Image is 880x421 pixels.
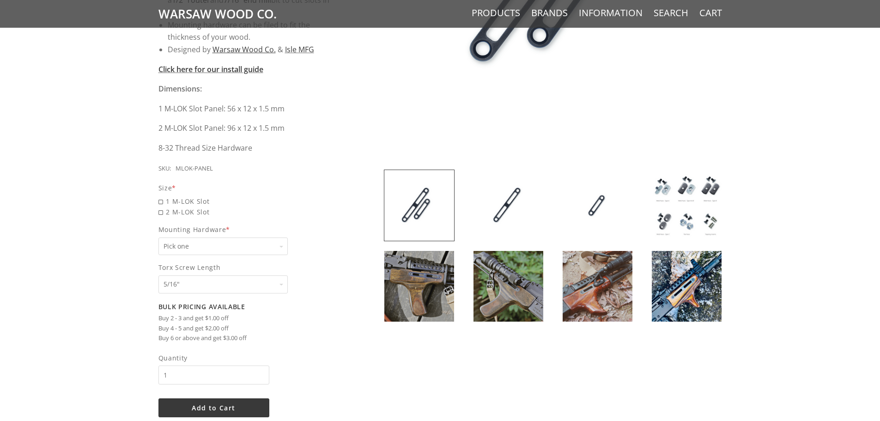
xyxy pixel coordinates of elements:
div: SKU: [158,164,171,174]
span: Quantity [158,353,269,363]
li: Mounting hardware can be filed to fit the thickness of your wood. [168,19,335,43]
p: 8-32 Thread Size Hardware [158,142,335,154]
span: 2 M-LOK Slot [158,207,335,217]
a: Cart [699,7,722,19]
li: Buy 2 - 3 and get $1.00 off [158,313,335,323]
strong: Dimensions: [158,84,202,94]
input: Quantity [158,366,269,384]
p: 2 M-LOK Slot Panel: 96 x 12 x 1.5 mm [158,122,335,134]
a: Products [472,7,520,19]
span: 1 M-LOK Slot [158,196,335,207]
img: DIY M-LOK Panel Inserts [563,251,632,322]
a: Warsaw Wood Co. [212,44,276,55]
img: DIY M-LOK Panel Inserts [473,170,543,241]
a: Brands [531,7,568,19]
img: DIY M-LOK Panel Inserts [473,251,543,322]
div: MLOK-PANEL [176,164,213,174]
h2: Bulk Pricing Available [158,303,335,311]
span: Add to Cart [192,403,235,412]
a: Search [654,7,688,19]
select: Mounting Hardware* [158,238,288,256]
a: Information [579,7,643,19]
li: Designed by & [168,43,335,56]
li: Buy 4 - 5 and get $2.00 off [158,323,335,334]
span: Torx Screw Length [158,262,335,273]
img: DIY M-LOK Panel Inserts [384,170,454,241]
li: Buy 6 or above and get $3.00 off [158,333,335,343]
span: Mounting Hardware [158,224,335,235]
img: DIY M-LOK Panel Inserts [384,251,454,322]
p: 1 M-LOK Slot Panel: 56 x 12 x 1.5 mm [158,103,335,115]
a: Click here for our install guide [158,64,263,74]
a: Isle MFG [285,44,314,55]
select: Torx Screw Length [158,275,288,293]
img: DIY M-LOK Panel Inserts [563,170,632,241]
img: DIY M-LOK Panel Inserts [652,251,722,322]
div: Size [158,183,335,193]
img: DIY M-LOK Panel Inserts [652,170,722,241]
button: Add to Cart [158,398,269,417]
